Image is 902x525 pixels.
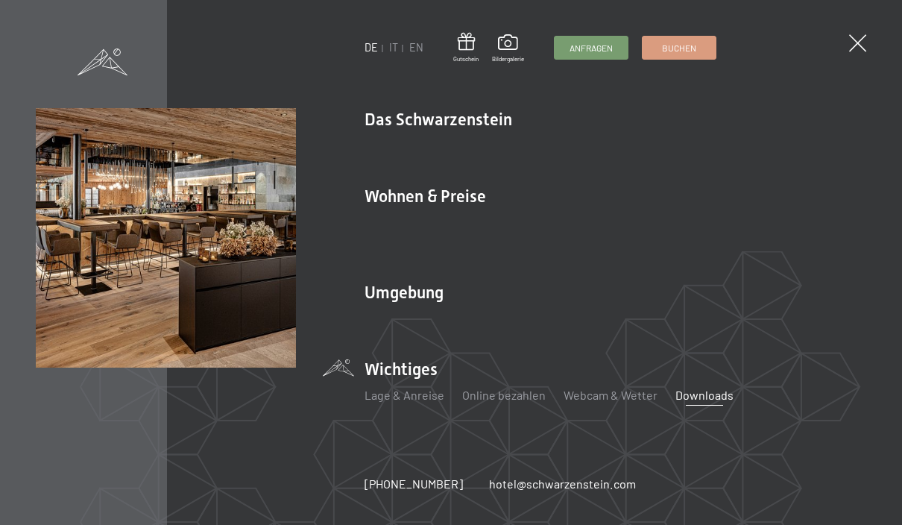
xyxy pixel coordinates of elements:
[492,55,524,63] span: Bildergalerie
[661,42,696,54] span: Buchen
[564,388,657,402] a: Webcam & Wetter
[555,37,628,59] a: Anfragen
[492,34,524,63] a: Bildergalerie
[453,55,479,63] span: Gutschein
[365,477,463,491] span: [PHONE_NUMBER]
[675,388,734,402] a: Downloads
[409,41,423,54] a: EN
[453,33,479,63] a: Gutschein
[570,42,613,54] span: Anfragen
[462,388,546,402] a: Online bezahlen
[365,388,444,402] a: Lage & Anreise
[642,37,715,59] a: Buchen
[365,476,463,492] a: [PHONE_NUMBER]
[489,476,635,492] a: hotel@schwarzenstein.com
[365,41,378,54] a: DE
[389,41,398,54] a: IT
